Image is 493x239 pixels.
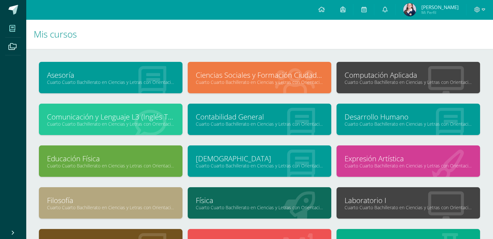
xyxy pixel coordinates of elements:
a: Física [196,195,323,205]
a: Cuarto Cuarto Bachillerato en Ciencias y Letras con Orientación en Computación "A" [345,121,472,127]
a: [DEMOGRAPHIC_DATA] [196,154,323,164]
a: Cuarto Cuarto Bachillerato en Ciencias y Letras con Orientación en Computación "A" [47,204,174,211]
a: Cuarto Cuarto Bachillerato en Ciencias y Letras con Orientación en Computación "A" [196,79,323,85]
a: Cuarto Cuarto Bachillerato en Ciencias y Letras con Orientación en Computación "A" [47,79,174,85]
span: Mis cursos [34,28,77,40]
a: Filosofía [47,195,174,205]
a: Cuarto Cuarto Bachillerato en Ciencias y Letras con Orientación en Computación "A" [47,121,174,127]
span: [PERSON_NAME] [421,4,458,10]
a: Expresión Artística [345,154,472,164]
a: Asesoría [47,70,174,80]
a: Contabilidad General [196,112,323,122]
a: Computación Aplicada [345,70,472,80]
img: 32f0398ae85d08570bc51b23a630c63e.png [403,3,416,16]
a: Desarrollo Humano [345,112,472,122]
a: Cuarto Cuarto Bachillerato en Ciencias y Letras con Orientación en Computación "A" [196,204,323,211]
a: Cuarto Cuarto Bachillerato en Ciencias y Letras con Orientación en Computación "A" [196,121,323,127]
a: Cuarto Cuarto Bachillerato en Ciencias y Letras con Orientación en Computación "A" [196,163,323,169]
a: Ciencias Sociales y Formación Ciudadana 4 [196,70,323,80]
span: Mi Perfil [421,10,458,15]
a: Laboratorio I [345,195,472,205]
a: Cuarto Cuarto Bachillerato en Ciencias y Letras con Orientación en Computación "A" [345,204,472,211]
a: Cuarto Cuarto Bachillerato en Ciencias y Letras con Orientación en Computación "A" [345,79,472,85]
a: Educación Física [47,154,174,164]
a: Cuarto Cuarto Bachillerato en Ciencias y Letras con Orientación en Computación "A" [47,163,174,169]
a: Cuarto Cuarto Bachillerato en Ciencias y Letras con Orientación en Computación "A" [345,163,472,169]
a: Comunicación y Lenguaje L3 (Inglés Técnico) 4 [47,112,174,122]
